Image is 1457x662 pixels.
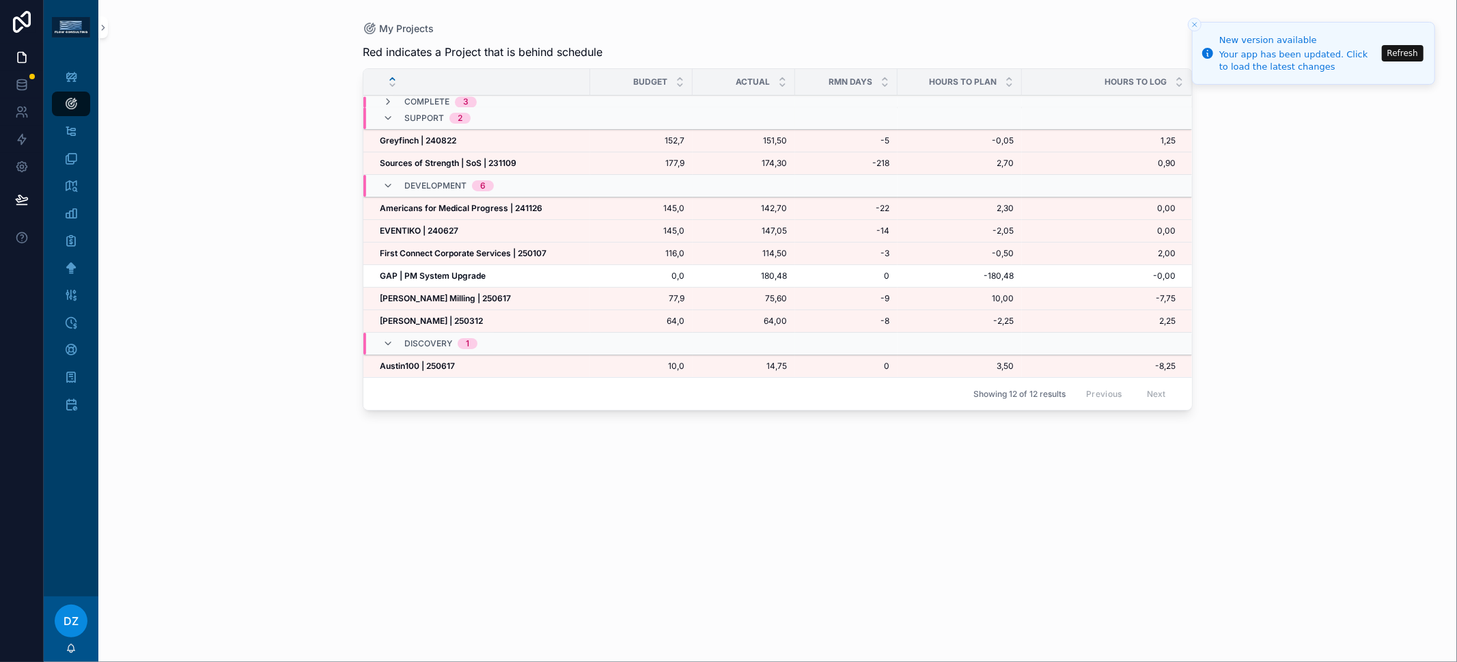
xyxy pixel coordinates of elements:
[803,135,889,146] a: -5
[480,180,486,191] div: 6
[906,293,1014,304] a: 10,00
[52,17,90,38] img: App logo
[404,113,444,124] span: Support
[701,248,787,259] span: 114,50
[829,77,872,87] span: RMN Days
[701,158,787,169] a: 174,30
[803,203,889,214] span: -22
[380,248,582,259] a: First Connect Corporate Services | 250107
[803,293,889,304] a: -9
[1382,45,1424,61] button: Refresh
[44,55,98,435] div: scrollable content
[906,248,1014,259] a: -0,50
[380,225,458,236] strong: EVENTIKO | 240627
[598,135,684,146] a: 152,7
[380,248,546,258] strong: First Connect Corporate Services | 250107
[380,316,582,327] a: [PERSON_NAME] | 250312
[1022,225,1176,236] a: 0,00
[906,225,1014,236] a: -2,05
[380,361,455,371] strong: Austin100 | 250617
[701,135,787,146] a: 151,50
[380,135,456,146] strong: Greyfinch | 240822
[1022,271,1176,281] a: -0,00
[466,338,469,349] div: 1
[701,316,787,327] a: 64,00
[598,316,684,327] a: 64,0
[380,158,582,169] a: Sources of Strength | SoS | 231109
[380,225,582,236] a: EVENTIKO | 240627
[380,135,582,146] a: Greyfinch | 240822
[404,180,467,191] span: Development
[380,203,542,213] strong: Americans for Medical Progress | 241126
[380,271,582,281] a: GAP | PM System Upgrade
[380,293,511,303] strong: [PERSON_NAME] Milling | 250617
[1022,248,1176,259] a: 2,00
[906,316,1014,327] span: -2,25
[701,271,787,281] a: 180,48
[598,225,684,236] span: 145,0
[64,613,79,629] span: DZ
[404,338,452,349] span: Discovery
[458,113,462,124] div: 2
[598,293,684,304] a: 77,9
[701,293,787,304] a: 75,60
[363,22,434,36] a: My Projects
[906,271,1014,281] a: -180,48
[1022,203,1176,214] a: 0,00
[701,203,787,214] a: 142,70
[380,316,483,326] strong: [PERSON_NAME] | 250312
[1022,158,1176,169] a: 0,90
[973,389,1066,400] span: Showing 12 of 12 results
[803,158,889,169] a: -218
[736,77,770,87] span: Actual
[803,248,889,259] a: -3
[380,361,582,372] a: Austin100 | 250617
[803,361,889,372] a: 0
[380,158,516,168] strong: Sources of Strength | SoS | 231109
[598,248,684,259] a: 116,0
[803,316,889,327] a: -8
[803,225,889,236] a: -14
[598,158,684,169] a: 177,9
[1022,293,1176,304] a: -7,75
[906,203,1014,214] a: 2,30
[803,271,889,281] a: 0
[1022,361,1176,372] a: -8,25
[598,361,684,372] a: 10,0
[598,203,684,214] span: 145,0
[598,271,684,281] span: 0,0
[1022,316,1176,327] a: 2,25
[1022,135,1176,146] a: 1,25
[906,158,1014,169] a: 2,70
[1219,49,1378,73] div: Your app has been updated. Click to load the latest changes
